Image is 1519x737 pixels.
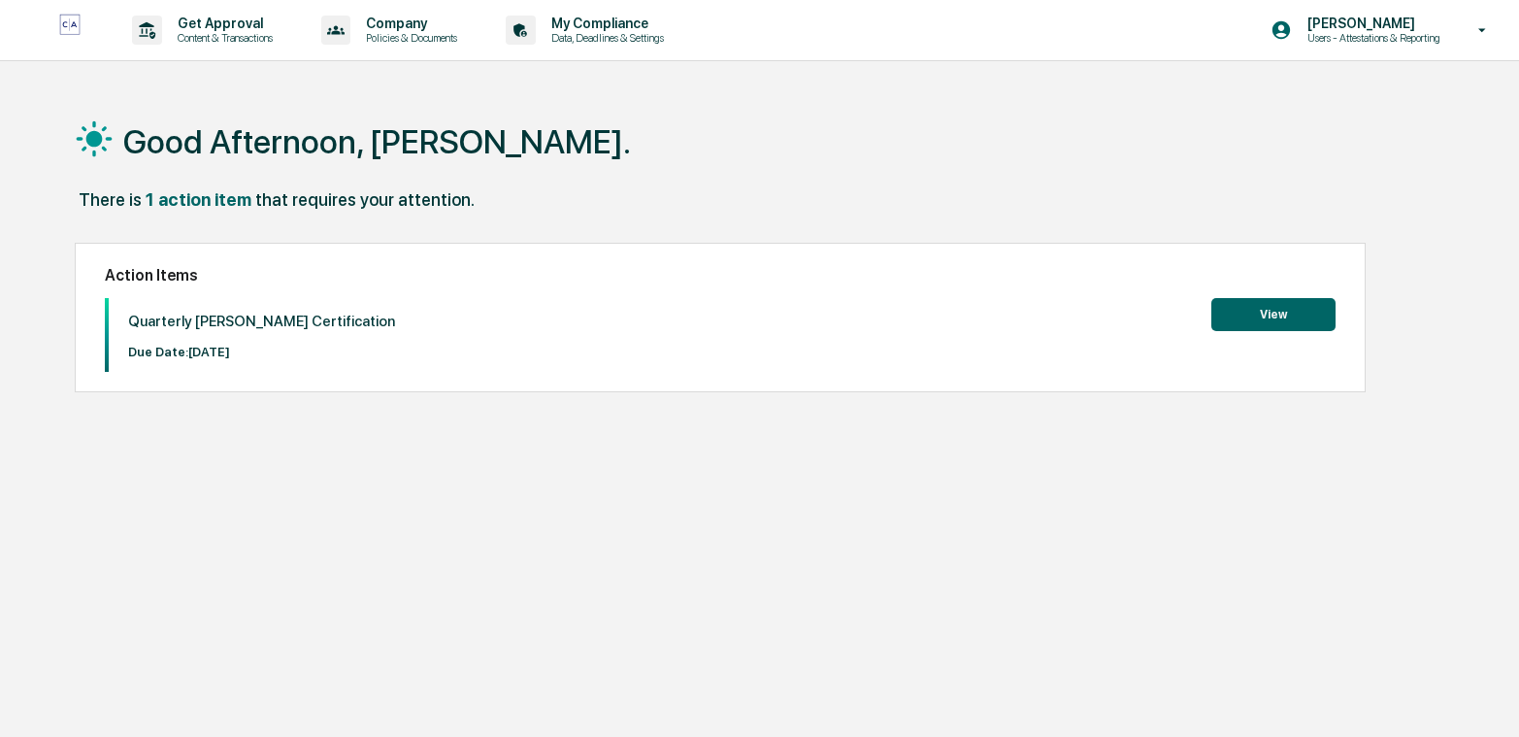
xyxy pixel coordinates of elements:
[79,189,142,210] div: There is
[255,189,475,210] div: that requires your attention.
[128,313,395,330] p: Quarterly [PERSON_NAME] Certification
[128,345,395,359] p: Due Date: [DATE]
[536,31,674,45] p: Data, Deadlines & Settings
[105,266,1336,285] h2: Action Items
[47,14,93,46] img: logo
[123,122,631,161] h1: Good Afternoon, [PERSON_NAME].
[162,16,282,31] p: Get Approval
[146,189,251,210] div: 1 action item
[350,16,467,31] p: Company
[1211,298,1336,331] button: View
[350,31,467,45] p: Policies & Documents
[162,31,282,45] p: Content & Transactions
[536,16,674,31] p: My Compliance
[1292,31,1450,45] p: Users - Attestations & Reporting
[1292,16,1450,31] p: [PERSON_NAME]
[1211,304,1336,322] a: View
